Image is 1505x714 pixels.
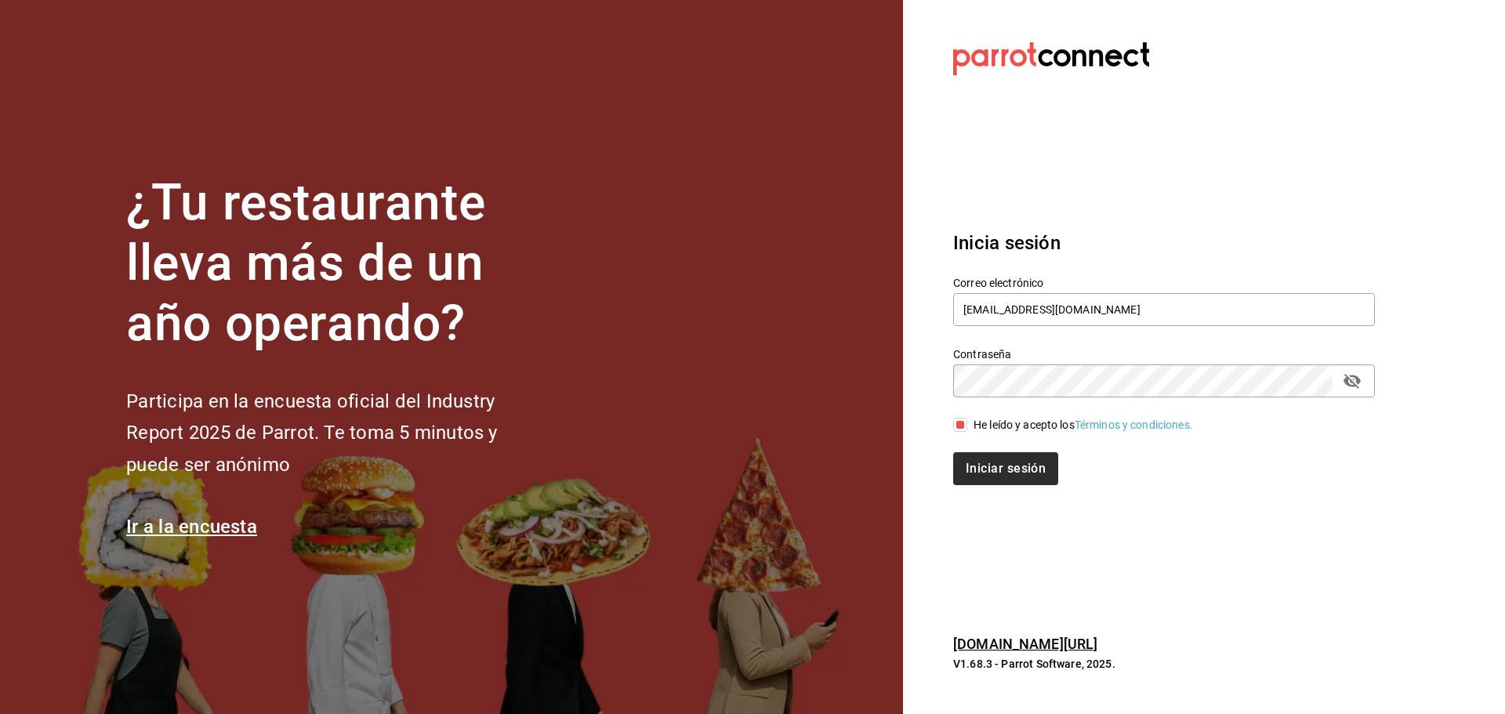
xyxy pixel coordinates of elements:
[126,516,257,538] a: Ir a la encuesta
[953,452,1058,485] button: Iniciar sesión
[126,386,549,481] h2: Participa en la encuesta oficial del Industry Report 2025 de Parrot. Te toma 5 minutos y puede se...
[953,277,1375,288] label: Correo electrónico
[953,229,1375,257] h3: Inicia sesión
[953,349,1375,360] label: Contraseña
[953,656,1375,672] p: V1.68.3 - Parrot Software, 2025.
[974,417,1193,433] div: He leído y acepto los
[1075,419,1193,431] a: Términos y condiciones.
[126,173,549,353] h1: ¿Tu restaurante lleva más de un año operando?
[953,293,1375,326] input: Ingresa tu correo electrónico
[1339,368,1365,394] button: passwordField
[953,636,1097,652] a: [DOMAIN_NAME][URL]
